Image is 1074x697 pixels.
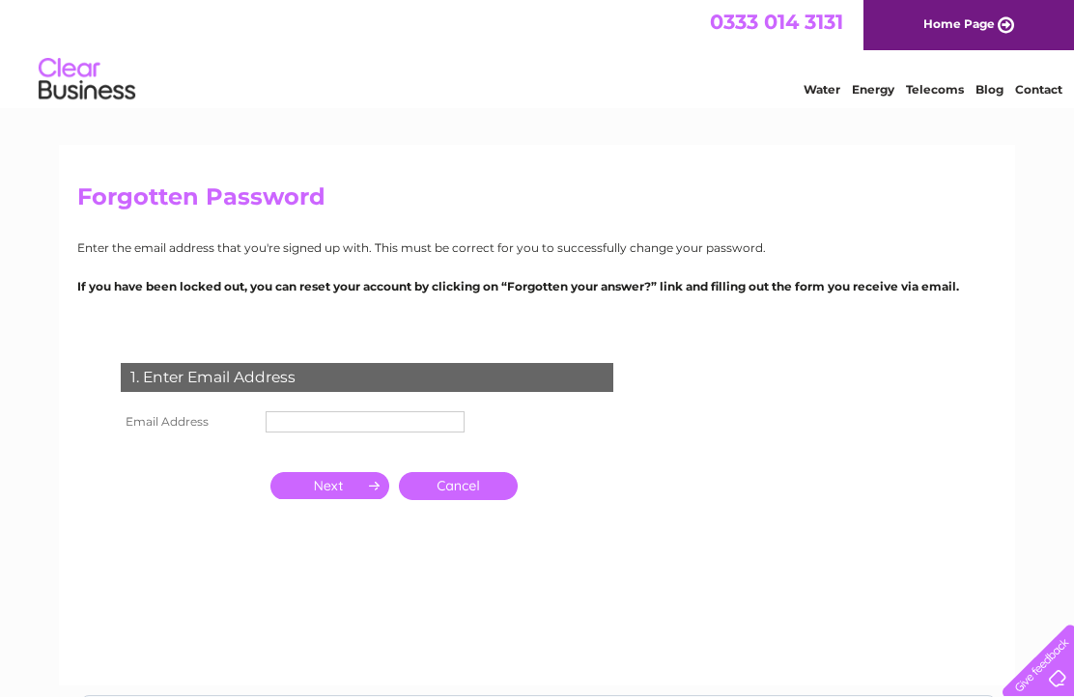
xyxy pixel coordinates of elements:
[116,406,261,437] th: Email Address
[38,50,136,109] img: logo.png
[121,363,613,392] div: 1. Enter Email Address
[77,238,997,257] p: Enter the email address that you're signed up with. This must be correct for you to successfully ...
[852,82,894,97] a: Energy
[82,11,995,94] div: Clear Business is a trading name of Verastar Limited (registered in [GEOGRAPHIC_DATA] No. 3667643...
[77,183,997,220] h2: Forgotten Password
[975,82,1003,97] a: Blog
[710,10,843,34] a: 0333 014 3131
[399,472,518,500] a: Cancel
[906,82,964,97] a: Telecoms
[77,277,997,295] p: If you have been locked out, you can reset your account by clicking on “Forgotten your answer?” l...
[1015,82,1062,97] a: Contact
[804,82,840,97] a: Water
